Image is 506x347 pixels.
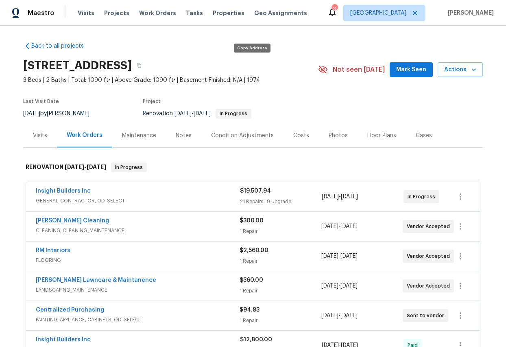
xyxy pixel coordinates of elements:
span: Maestro [28,9,55,17]
span: GENERAL_CONTRACTOR, OD_SELECT [36,197,240,205]
div: Costs [293,132,309,140]
span: [DATE] [65,164,84,170]
span: [DATE] [321,224,338,229]
span: Tasks [186,10,203,16]
div: 1 Repair [240,316,321,325]
span: - [65,164,106,170]
div: by [PERSON_NAME] [23,109,99,119]
span: Not seen [DATE] [333,66,385,74]
span: [DATE] [322,194,339,200]
span: Vendor Accepted [407,282,453,290]
span: [DATE] [340,224,358,229]
div: 3 [332,5,337,13]
div: 1 Repair [240,257,321,265]
span: Vendor Accepted [407,252,453,260]
span: [DATE] [340,283,358,289]
span: - [174,111,211,116]
a: Insight Builders Inc [36,188,91,194]
div: Photos [329,132,348,140]
span: In Progress [216,111,251,116]
span: [DATE] [194,111,211,116]
span: Visits [78,9,94,17]
span: Geo Assignments [254,9,307,17]
span: In Progress [112,163,146,171]
div: Work Orders [67,131,103,139]
span: $300.00 [240,218,264,224]
span: - [321,282,358,290]
h6: RENOVATION [26,163,106,172]
span: [DATE] [321,313,338,318]
div: 1 Repair [240,227,321,235]
span: Actions [444,65,476,75]
span: - [321,252,358,260]
span: Sent to vendor [407,312,447,320]
span: Work Orders [139,9,176,17]
button: Actions [438,62,483,77]
span: [DATE] [340,313,358,318]
span: Mark Seen [396,65,426,75]
a: [PERSON_NAME] Lawncare & Maintanence [36,277,156,283]
span: FLOORING [36,256,240,264]
span: $360.00 [240,277,263,283]
div: Notes [176,132,192,140]
div: Maintenance [122,132,156,140]
span: [GEOGRAPHIC_DATA] [350,9,406,17]
span: $19,507.94 [240,188,271,194]
span: $94.83 [240,307,260,313]
h2: [STREET_ADDRESS] [23,61,132,70]
span: [DATE] [340,253,358,259]
span: LANDSCAPING_MAINTENANCE [36,286,240,294]
a: Centralized Purchasing [36,307,104,313]
span: $2,560.00 [240,248,268,253]
span: [DATE] [87,164,106,170]
a: RM Interiors [36,248,70,253]
span: [DATE] [321,283,338,289]
div: Floor Plans [367,132,396,140]
span: Projects [104,9,129,17]
span: - [321,312,358,320]
span: [DATE] [174,111,192,116]
div: Condition Adjustments [211,132,274,140]
span: In Progress [408,193,438,201]
span: Project [143,99,161,104]
span: Renovation [143,111,251,116]
span: [DATE] [23,111,40,116]
span: - [322,193,358,201]
span: CLEANING, CLEANING_MAINTENANCE [36,226,240,235]
span: $12,800.00 [240,337,272,343]
span: [PERSON_NAME] [445,9,494,17]
a: Insight Builders Inc [36,337,91,343]
div: Cases [416,132,432,140]
div: Visits [33,132,47,140]
span: - [321,222,358,231]
span: Last Visit Date [23,99,59,104]
span: [DATE] [341,194,358,200]
span: Vendor Accepted [407,222,453,231]
div: RENOVATION [DATE]-[DATE]In Progress [23,154,483,180]
span: Properties [213,9,244,17]
button: Mark Seen [390,62,433,77]
a: [PERSON_NAME] Cleaning [36,218,109,224]
div: 21 Repairs | 9 Upgrade [240,198,322,206]
span: [DATE] [321,253,338,259]
a: Back to all projects [23,42,101,50]
span: 3 Beds | 2 Baths | Total: 1090 ft² | Above Grade: 1090 ft² | Basement Finished: N/A | 1974 [23,76,318,84]
div: 1 Repair [240,287,321,295]
span: PAINTING, APPLIANCE, CABINETS, OD_SELECT [36,316,240,324]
